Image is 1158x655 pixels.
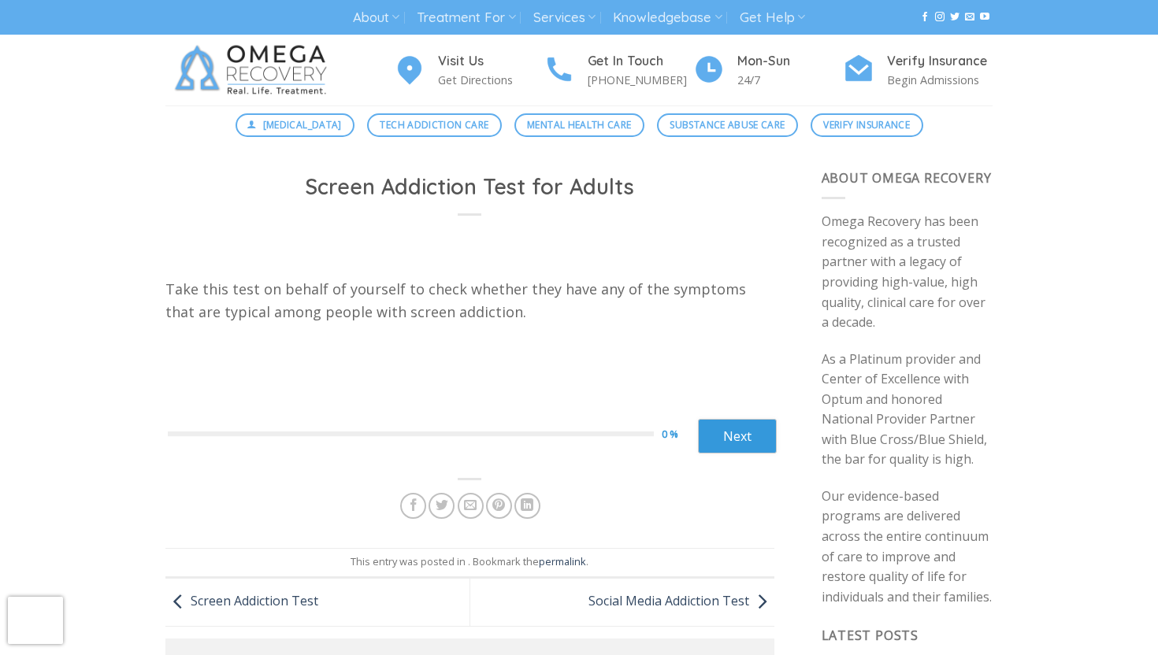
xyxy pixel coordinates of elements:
[811,113,923,137] a: Verify Insurance
[514,113,644,137] a: Mental Health Care
[887,51,993,72] h4: Verify Insurance
[263,117,342,132] span: [MEDICAL_DATA]
[367,113,502,137] a: Tech Addiction Care
[514,493,540,519] a: Share on LinkedIn
[184,173,755,201] h1: Screen Addiction Test for Adults
[353,3,399,32] a: About
[394,51,544,90] a: Visit Us Get Directions
[236,113,355,137] a: [MEDICAL_DATA]
[533,3,596,32] a: Services
[400,493,426,519] a: Share on Facebook
[822,169,992,187] span: About Omega Recovery
[737,51,843,72] h4: Mon-Sun
[438,51,544,72] h4: Visit Us
[980,12,989,23] a: Follow on YouTube
[822,350,993,471] p: As a Platinum provider and Center of Excellence with Optum and honored National Provider Partner ...
[429,493,455,519] a: Share on Twitter
[613,3,722,32] a: Knowledgebase
[965,12,974,23] a: Send us an email
[588,51,693,72] h4: Get In Touch
[822,627,919,644] span: Latest Posts
[380,117,488,132] span: Tech Addiction Care
[438,71,544,89] p: Get Directions
[822,487,993,608] p: Our evidence-based programs are delivered across the entire continuum of care to improve and rest...
[165,278,774,324] p: Take this test on behalf of yourself to check whether they have any of the symptoms that are typi...
[823,117,910,132] span: Verify Insurance
[165,592,318,609] a: Screen Addiction Test
[458,493,484,519] a: Email to a Friend
[165,548,774,578] footer: This entry was posted in . Bookmark the .
[737,71,843,89] p: 24/7
[657,113,798,137] a: Substance Abuse Care
[843,51,993,90] a: Verify Insurance Begin Admissions
[920,12,930,23] a: Follow on Facebook
[527,117,631,132] span: Mental Health Care
[588,592,774,609] a: Social Media Addiction Test
[539,554,586,568] a: permalink
[165,35,343,105] img: Omega Recovery
[8,597,63,644] iframe: reCAPTCHA
[486,493,512,519] a: Pin on Pinterest
[417,3,515,32] a: Treatment For
[740,3,805,32] a: Get Help
[662,426,698,442] div: 0 %
[670,117,785,132] span: Substance Abuse Care
[698,419,777,453] a: Next
[544,51,693,90] a: Get In Touch [PHONE_NUMBER]
[887,71,993,89] p: Begin Admissions
[588,71,693,89] p: [PHONE_NUMBER]
[822,212,993,333] p: Omega Recovery has been recognized as a trusted partner with a legacy of providing high-value, hi...
[935,12,945,23] a: Follow on Instagram
[950,12,959,23] a: Follow on Twitter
